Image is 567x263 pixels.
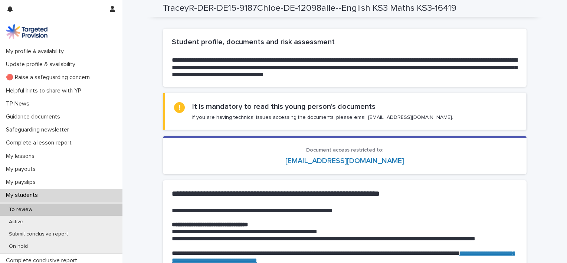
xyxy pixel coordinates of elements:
p: To review [3,207,38,213]
p: Active [3,219,29,225]
p: Complete a lesson report [3,139,78,146]
p: If you are having technical issues accessing the documents, please email [EMAIL_ADDRESS][DOMAIN_N... [192,114,453,121]
p: Helpful hints to share with YP [3,87,87,94]
p: Submit conclusive report [3,231,74,237]
p: Guidance documents [3,113,66,120]
p: My profile & availability [3,48,70,55]
p: My students [3,192,44,199]
p: 🔴 Raise a safeguarding concern [3,74,96,81]
h2: It is mandatory to read this young person's documents [192,102,376,111]
p: Update profile & availability [3,61,81,68]
p: My payslips [3,179,42,186]
p: Safeguarding newsletter [3,126,75,133]
h2: TraceyR-DER-DE15-9187Chloe-DE-12098alle--English KS3 Maths KS3-16419 [163,3,456,14]
span: Document access restricted to: [306,147,383,153]
p: My payouts [3,166,42,173]
h2: Student profile, documents and risk assessment [172,38,518,46]
p: On hold [3,243,34,250]
p: My lessons [3,153,40,160]
p: TP News [3,100,35,107]
img: M5nRWzHhSzIhMunXDL62 [6,24,47,39]
a: [EMAIL_ADDRESS][DOMAIN_NAME] [285,157,404,165]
